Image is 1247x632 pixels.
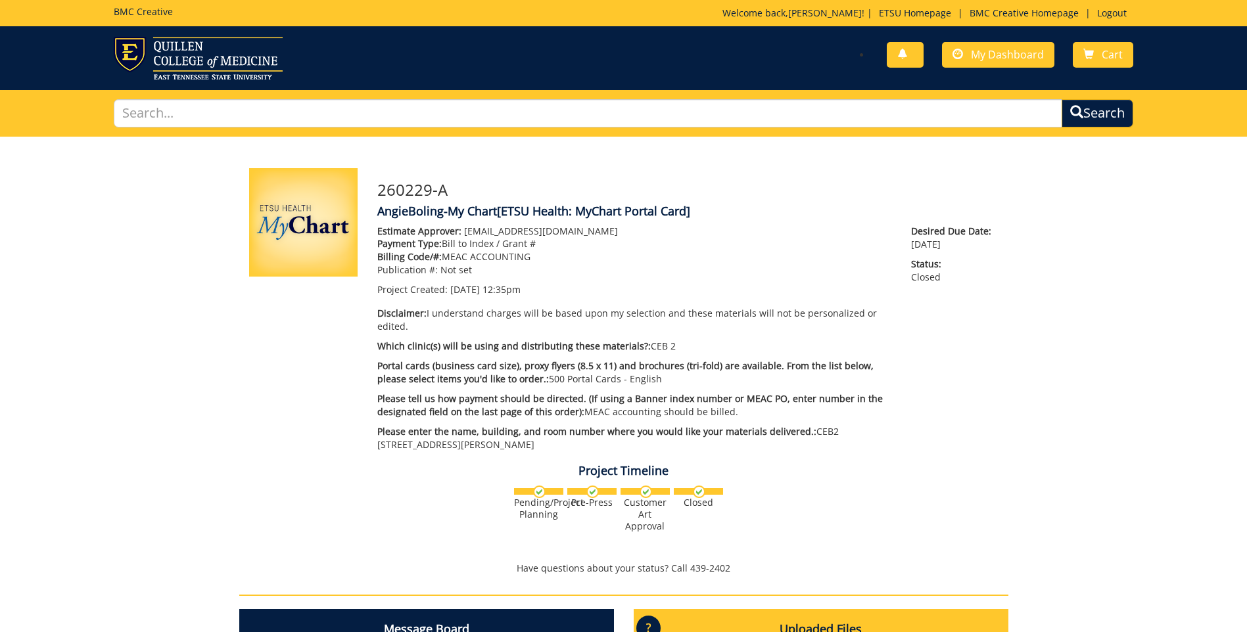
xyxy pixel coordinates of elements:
[377,225,461,237] span: Estimate Approver:
[440,263,472,276] span: Not set
[377,340,892,353] p: CEB 2
[239,562,1008,575] p: Have questions about your status? Call 439-2402
[567,497,617,508] div: Pre-Press
[377,181,999,198] h3: 260229-A
[377,359,874,385] span: Portal cards (business card size), proxy flyers (8.5 x 11) and brochures (tri-fold) are available...
[911,258,998,271] span: Status:
[911,258,998,284] p: Closed
[377,307,892,333] p: I understand charges will be based upon my selection and these materials will not be personalized...
[377,425,892,451] p: CEB2 [STREET_ADDRESS][PERSON_NAME]
[911,225,998,251] p: [DATE]
[621,497,670,532] div: Customer Art Approval
[249,168,358,277] img: Product featured image
[533,485,546,498] img: checkmark
[377,250,892,263] p: MEAC ACCOUNTING
[911,225,998,238] span: Desired Due Date:
[377,425,816,438] span: Please enter the name, building, and room number where you would like your materials delivered.:
[693,485,705,498] img: checkmark
[114,7,173,16] h5: BMC Creative
[1102,47,1123,62] span: Cart
[497,203,690,219] span: [ETSU Health: MyChart Portal Card]
[971,47,1044,62] span: My Dashboard
[1062,99,1133,127] button: Search
[1091,7,1133,19] a: Logout
[114,99,1062,127] input: Search...
[674,497,723,508] div: Closed
[377,392,892,418] p: MEAC accounting should be billed.
[377,205,999,218] h4: AngieBoling-My Chart
[114,37,283,79] img: ETSU logo
[377,392,883,418] span: Please tell us how payment should be directed. (If using a Banner index number or MEAC PO, enter ...
[640,485,652,498] img: checkmark
[1073,42,1133,68] a: Cart
[377,225,892,238] p: [EMAIL_ADDRESS][DOMAIN_NAME]
[377,340,651,352] span: Which clinic(s) will be using and distributing these materials?:
[788,7,862,19] a: [PERSON_NAME]
[377,307,427,319] span: Disclaimer:
[377,250,442,263] span: Billing Code/#:
[377,263,438,276] span: Publication #:
[377,237,892,250] p: Bill to Index / Grant #
[377,359,892,386] p: 500 Portal Cards - English
[942,42,1054,68] a: My Dashboard
[872,7,958,19] a: ETSU Homepage
[377,283,448,296] span: Project Created:
[514,497,563,520] div: Pending/Project Planning
[239,464,1008,478] h4: Project Timeline
[722,7,1133,20] p: Welcome back, ! | | |
[586,485,599,498] img: checkmark
[377,237,442,250] span: Payment Type:
[450,283,521,296] span: [DATE] 12:35pm
[963,7,1085,19] a: BMC Creative Homepage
